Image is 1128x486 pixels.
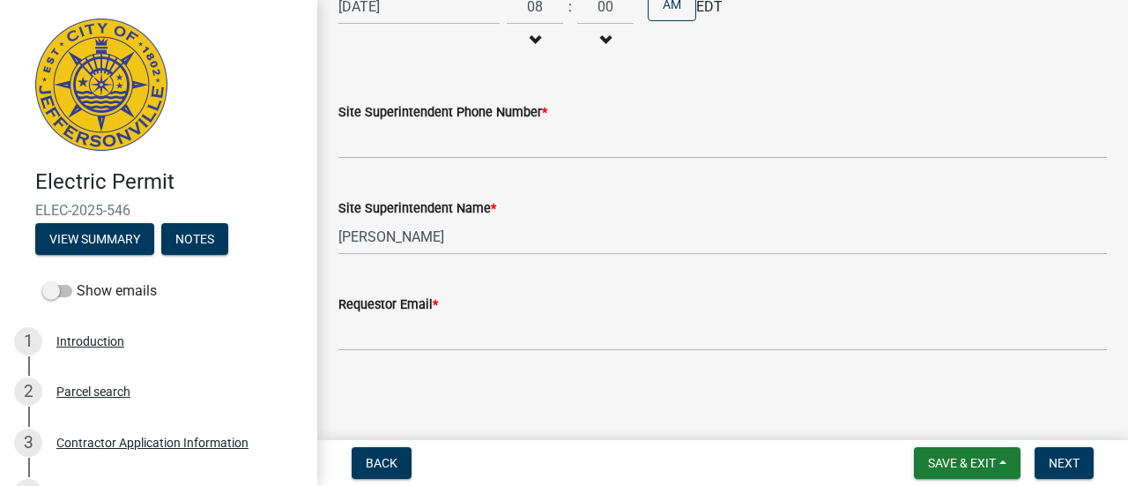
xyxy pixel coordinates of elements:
[56,335,124,348] div: Introduction
[352,447,412,479] button: Back
[1049,456,1080,470] span: Next
[35,233,154,247] wm-modal-confirm: Summary
[35,19,167,151] img: City of Jeffersonville, Indiana
[14,429,42,457] div: 3
[35,169,303,195] h4: Electric Permit
[42,280,157,302] label: Show emails
[56,385,130,398] div: Parcel search
[1035,447,1094,479] button: Next
[928,456,996,470] span: Save & Exit
[366,456,397,470] span: Back
[35,223,154,255] button: View Summary
[338,299,438,311] label: Requestor Email
[35,202,282,219] span: ELEC-2025-546
[338,107,547,119] label: Site Superintendent Phone Number
[161,223,228,255] button: Notes
[914,447,1020,479] button: Save & Exit
[161,233,228,247] wm-modal-confirm: Notes
[14,378,42,406] div: 2
[14,327,42,355] div: 1
[338,203,496,215] label: Site Superintendent Name
[56,437,249,449] div: Contractor Application Information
